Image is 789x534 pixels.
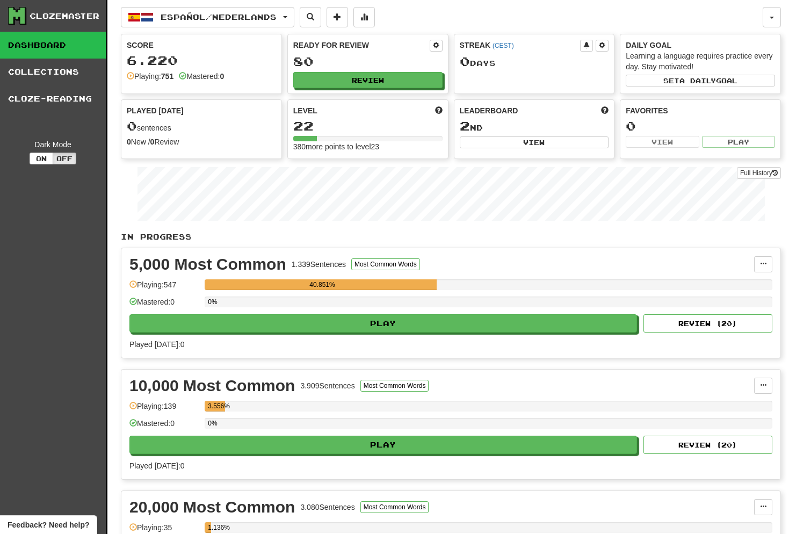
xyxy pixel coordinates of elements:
button: Most Common Words [360,380,429,392]
div: Streak [460,40,581,50]
button: View [460,136,609,148]
div: 20,000 Most Common [129,499,295,515]
span: Played [DATE]: 0 [129,340,184,349]
div: Score [127,40,276,50]
strong: 751 [161,72,173,81]
div: 80 [293,55,443,68]
div: Mastered: 0 [129,418,199,436]
div: Clozemaster [30,11,99,21]
div: 5,000 Most Common [129,256,286,272]
span: Played [DATE]: 0 [129,461,184,470]
div: 3.080 Sentences [300,502,354,513]
button: Play [129,314,637,333]
div: Ready for Review [293,40,430,50]
p: In Progress [121,232,781,242]
div: Daily Goal [626,40,775,50]
div: Playing: 139 [129,401,199,418]
button: More stats [353,7,375,27]
button: Seta dailygoal [626,75,775,86]
strong: 0 [150,138,155,146]
div: 3.556% [208,401,225,412]
div: Learning a language requires practice every day. Stay motivated! [626,50,775,72]
strong: 0 [127,138,131,146]
div: 0 [626,119,775,133]
button: Play [702,136,775,148]
div: 1.136% [208,522,211,533]
a: Full History [737,167,781,179]
div: 3.909 Sentences [300,380,354,391]
div: 10,000 Most Common [129,378,295,394]
div: sentences [127,119,276,133]
span: 0 [127,118,137,133]
button: Play [129,436,637,454]
span: a daily [679,77,716,84]
strong: 0 [220,72,224,81]
button: Most Common Words [351,258,420,270]
span: Leaderboard [460,105,518,116]
button: Search sentences [300,7,321,27]
span: Open feedback widget [8,519,89,530]
button: Español/Nederlands [121,7,294,27]
div: 40.851% [208,279,437,290]
span: Level [293,105,317,116]
div: Favorites [626,105,775,116]
div: Mastered: 0 [129,297,199,314]
div: 1.339 Sentences [292,259,346,270]
button: Review (20) [643,314,772,333]
button: Review (20) [643,436,772,454]
div: Playing: 547 [129,279,199,297]
div: nd [460,119,609,133]
button: Review [293,72,443,88]
div: 6.220 [127,54,276,67]
button: View [626,136,699,148]
div: Playing: [127,71,173,82]
a: (CEST) [493,42,514,49]
div: 22 [293,119,443,133]
div: Day s [460,55,609,69]
button: Most Common Words [360,501,429,513]
span: 0 [460,54,470,69]
div: Dark Mode [8,139,98,150]
div: Mastered: [179,71,224,82]
span: Score more points to level up [435,105,443,116]
button: Off [53,153,76,164]
button: On [30,153,53,164]
span: This week in points, UTC [601,105,609,116]
button: Add sentence to collection [327,7,348,27]
div: New / Review [127,136,276,147]
span: 2 [460,118,470,133]
span: Español / Nederlands [161,12,277,21]
span: Played [DATE] [127,105,184,116]
div: 380 more points to level 23 [293,141,443,152]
